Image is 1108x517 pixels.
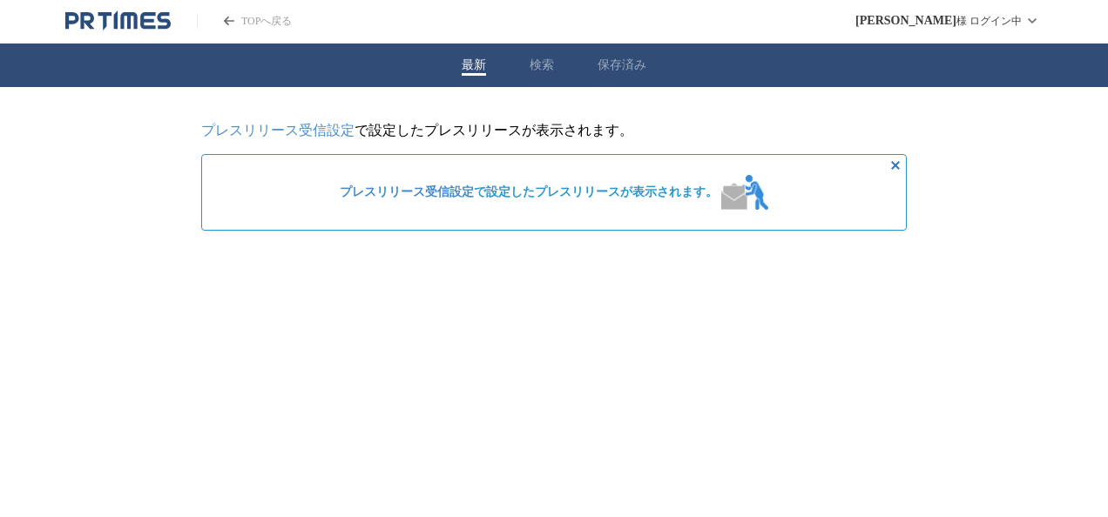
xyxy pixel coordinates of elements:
button: 最新 [462,57,486,73]
a: プレスリリース受信設定 [340,185,474,198]
a: プレスリリース受信設定 [201,123,355,138]
button: 検索 [530,57,554,73]
button: 保存済み [598,57,646,73]
a: PR TIMESのトップページはこちら [197,14,292,29]
a: PR TIMESのトップページはこちら [65,10,171,31]
span: [PERSON_NAME] [855,14,956,28]
button: 非表示にする [885,155,906,176]
span: で設定したプレスリリースが表示されます。 [340,185,718,200]
p: で設定したプレスリリースが表示されます。 [201,122,907,140]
